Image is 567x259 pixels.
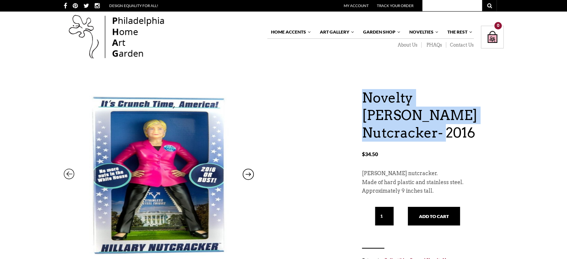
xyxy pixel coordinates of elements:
a: Art Gallery [316,26,355,38]
input: Qty [375,207,394,225]
p: Made of hard plastic and stainless steel. [362,178,504,187]
p: Approximately 9 inches tall. [362,187,504,196]
a: Contact Us [446,42,474,48]
button: Add to cart [408,207,460,225]
a: My Account [344,3,369,8]
a: Novelties [406,26,439,38]
span: $ [362,151,365,157]
a: Home Accents [267,26,312,38]
bdi: 34.50 [362,151,378,157]
a: The Rest [444,26,473,38]
a: Garden Shop [359,26,401,38]
p: [PERSON_NAME] nutcracker. [362,169,504,178]
h1: Novelty [PERSON_NAME] Nutcracker- 2016 [362,89,504,141]
a: Track Your Order [377,3,413,8]
a: PHAQs [422,42,446,48]
div: 0 [494,22,502,29]
a: About Us [393,42,422,48]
